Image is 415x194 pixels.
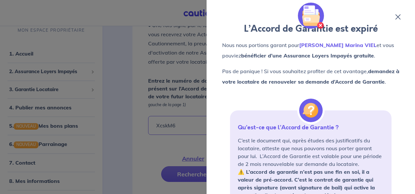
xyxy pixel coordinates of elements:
p: C’est le document qui, après études des justificatifs du locataire, atteste que nous pouvons nous... [238,137,384,168]
strong: L’Accord de Garantie est expiré [244,22,378,35]
strong: demandez à votre locataire de renouveler sa demande d’Accord de Garantie [222,68,399,85]
em: [PERSON_NAME] Marina VIEL [299,42,377,48]
img: illu_folder_cancel.svg [298,3,324,29]
p: Pas de panique ! Si vous souhaitez profiter de cet avantage, . [222,66,399,87]
strong: Qu’est-ce que l’Accord de Garantie ? [238,123,339,132]
strong: bénéficier d’une Assurance Loyers Impayés gratuite [241,52,374,59]
img: illu_alert_question.svg [299,99,323,122]
p: Nous nous portions garant pour et vous pouviez . [222,40,399,61]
